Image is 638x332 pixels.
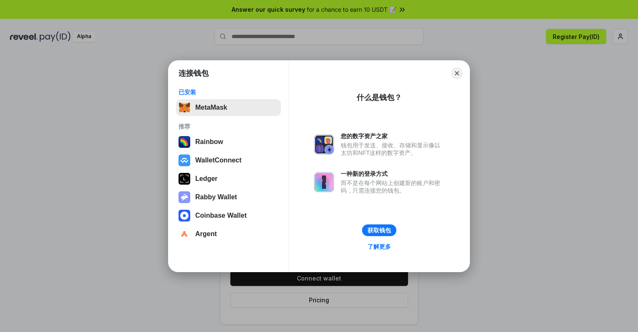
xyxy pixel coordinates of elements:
button: Rainbow [176,134,281,150]
div: 钱包用于发送、接收、存储和显示像以太坊和NFT这样的数字资产。 [341,142,444,157]
img: svg+xml,%3Csvg%20xmlns%3D%22http%3A%2F%2Fwww.w3.org%2F2000%2Fsvg%22%20fill%3D%22none%22%20viewBox... [179,191,190,203]
h1: 连接钱包 [179,68,209,78]
div: Ledger [195,175,217,183]
img: svg+xml,%3Csvg%20fill%3D%22none%22%20height%3D%2233%22%20viewBox%3D%220%200%2035%2033%22%20width%... [179,102,190,113]
div: MetaMask [195,104,227,111]
img: svg+xml,%3Csvg%20xmlns%3D%22http%3A%2F%2Fwww.w3.org%2F2000%2Fsvg%22%20fill%3D%22none%22%20viewBox... [314,134,334,154]
img: svg+xml,%3Csvg%20xmlns%3D%22http%3A%2F%2Fwww.w3.org%2F2000%2Fsvg%22%20width%3D%2228%22%20height%3... [179,173,190,185]
button: MetaMask [176,99,281,116]
button: Coinbase Wallet [176,207,281,224]
div: Rabby Wallet [195,193,237,201]
img: svg+xml,%3Csvg%20width%3D%2228%22%20height%3D%2228%22%20viewBox%3D%220%200%2028%2028%22%20fill%3D... [179,228,190,240]
div: 获取钱包 [367,226,391,234]
div: 而不是在每个网站上创建新的账户和密码，只需连接您的钱包。 [341,179,444,194]
button: Rabby Wallet [176,189,281,206]
div: 已安装 [179,88,278,96]
button: Ledger [176,170,281,187]
a: 了解更多 [362,241,396,252]
img: svg+xml,%3Csvg%20width%3D%2228%22%20height%3D%2228%22%20viewBox%3D%220%200%2028%2028%22%20fill%3D... [179,210,190,221]
img: svg+xml,%3Csvg%20width%3D%22120%22%20height%3D%22120%22%20viewBox%3D%220%200%20120%20120%22%20fil... [179,136,190,148]
img: svg+xml,%3Csvg%20xmlns%3D%22http%3A%2F%2Fwww.w3.org%2F2000%2Fsvg%22%20fill%3D%22none%22%20viewBox... [314,172,334,192]
div: Argent [195,230,217,238]
div: 您的数字资产之家 [341,132,444,140]
button: Argent [176,226,281,242]
button: 获取钱包 [362,224,396,236]
button: WalletConnect [176,152,281,169]
div: Rainbow [195,138,223,146]
div: 一种新的登录方式 [341,170,444,178]
div: 推荐 [179,123,278,130]
img: svg+xml,%3Csvg%20width%3D%2228%22%20height%3D%2228%22%20viewBox%3D%220%200%2028%2028%22%20fill%3D... [179,154,190,166]
div: Coinbase Wallet [195,212,247,219]
div: WalletConnect [195,157,242,164]
div: 什么是钱包？ [357,93,402,103]
button: Close [451,67,463,79]
div: 了解更多 [367,243,391,250]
